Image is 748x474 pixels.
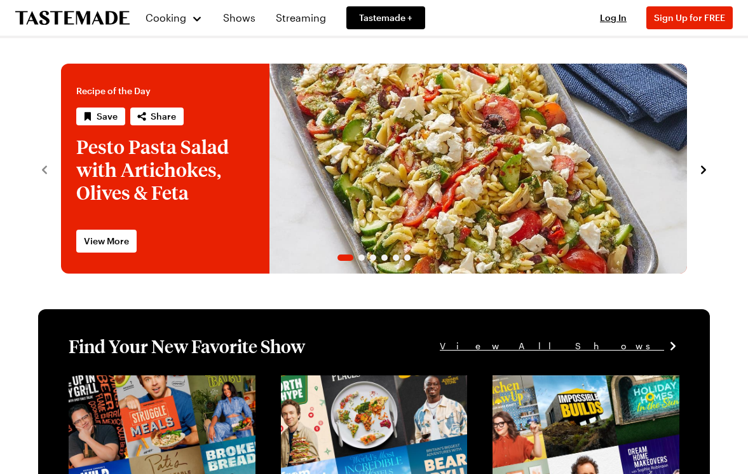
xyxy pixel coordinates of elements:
span: Go to slide 3 [370,254,376,261]
span: Go to slide 2 [358,254,365,261]
span: Share [151,110,176,123]
span: Sign Up for FREE [654,12,725,23]
a: Tastemade + [346,6,425,29]
span: Go to slide 4 [381,254,388,261]
span: Log In [600,12,627,23]
button: navigate to next item [697,161,710,176]
button: Share [130,108,184,125]
a: To Tastemade Home Page [15,11,130,25]
a: View More [76,230,137,253]
a: View full content for [object Object] [493,377,666,389]
a: View full content for [object Object] [281,377,454,389]
span: Cooking [146,11,186,24]
button: Cooking [145,3,203,33]
a: View full content for [object Object] [69,377,242,389]
div: 1 / 6 [61,64,687,274]
h1: Find Your New Favorite Show [69,335,305,358]
button: navigate to previous item [38,161,51,176]
span: Go to slide 6 [404,254,411,261]
button: Log In [588,11,639,24]
span: View All Shows [440,339,664,353]
span: Go to slide 1 [337,254,353,261]
button: Save recipe [76,108,125,125]
span: View More [84,235,129,247]
a: View All Shows [440,339,679,353]
span: Tastemade + [359,11,412,24]
button: Sign Up for FREE [646,6,733,29]
span: Go to slide 5 [393,254,399,261]
span: Save [97,110,118,123]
